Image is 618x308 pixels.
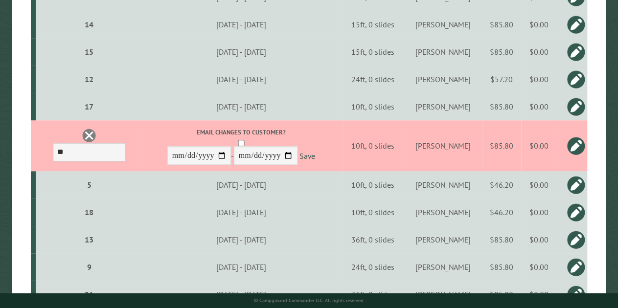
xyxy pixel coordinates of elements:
td: 10ft, 0 slides [342,120,404,171]
div: [DATE] - [DATE] [141,20,340,29]
div: 13 [40,235,138,244]
td: $85.80 [482,93,521,120]
td: 15ft, 0 slides [342,38,404,66]
div: 5 [40,180,138,190]
div: 21 [40,289,138,299]
td: $57.20 [482,66,521,93]
small: © Campground Commander LLC. All rights reserved. [254,297,365,304]
td: 36ft, 0 slides [342,281,404,308]
td: $85.80 [482,38,521,66]
td: [PERSON_NAME] [404,66,482,93]
td: 10ft, 0 slides [342,93,404,120]
td: 10ft, 0 slides [342,171,404,198]
td: $0.00 [521,66,557,93]
td: $85.80 [482,226,521,253]
div: [DATE] - [DATE] [141,207,340,217]
div: 17 [40,102,138,111]
td: 36ft, 0 slides [342,226,404,253]
td: $46.20 [482,198,521,226]
td: 10ft, 0 slides [342,198,404,226]
td: [PERSON_NAME] [404,253,482,281]
div: [DATE] - [DATE] [141,102,340,111]
td: $0.00 [521,171,557,198]
td: $85.80 [482,253,521,281]
label: Email changes to customer? [141,128,340,137]
div: 18 [40,207,138,217]
td: [PERSON_NAME] [404,120,482,171]
td: $0.00 [521,11,557,38]
td: [PERSON_NAME] [404,11,482,38]
td: [PERSON_NAME] [404,281,482,308]
td: [PERSON_NAME] [404,38,482,66]
div: - [141,128,340,167]
div: [DATE] - [DATE] [141,74,340,84]
td: $0.00 [521,120,557,171]
td: $0.00 [521,198,557,226]
div: [DATE] - [DATE] [141,289,340,299]
div: 15 [40,47,138,57]
td: 15ft, 0 slides [342,11,404,38]
td: $95.80 [482,281,521,308]
div: 14 [40,20,138,29]
td: 24ft, 0 slides [342,253,404,281]
td: [PERSON_NAME] [404,171,482,198]
td: $0.00 [521,38,557,66]
div: 12 [40,74,138,84]
div: [DATE] - [DATE] [141,180,340,190]
td: $0.00 [521,93,557,120]
div: [DATE] - [DATE] [141,235,340,244]
div: 9 [40,262,138,272]
td: $85.80 [482,11,521,38]
td: [PERSON_NAME] [404,93,482,120]
td: [PERSON_NAME] [404,226,482,253]
a: Save [299,151,315,161]
a: Delete this reservation [82,128,96,143]
td: $46.20 [482,171,521,198]
td: $0.00 [521,253,557,281]
td: [PERSON_NAME] [404,198,482,226]
td: $0.00 [521,281,557,308]
td: $85.80 [482,120,521,171]
td: 24ft, 0 slides [342,66,404,93]
div: [DATE] - [DATE] [141,262,340,272]
div: [DATE] - [DATE] [141,47,340,57]
td: $0.00 [521,226,557,253]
